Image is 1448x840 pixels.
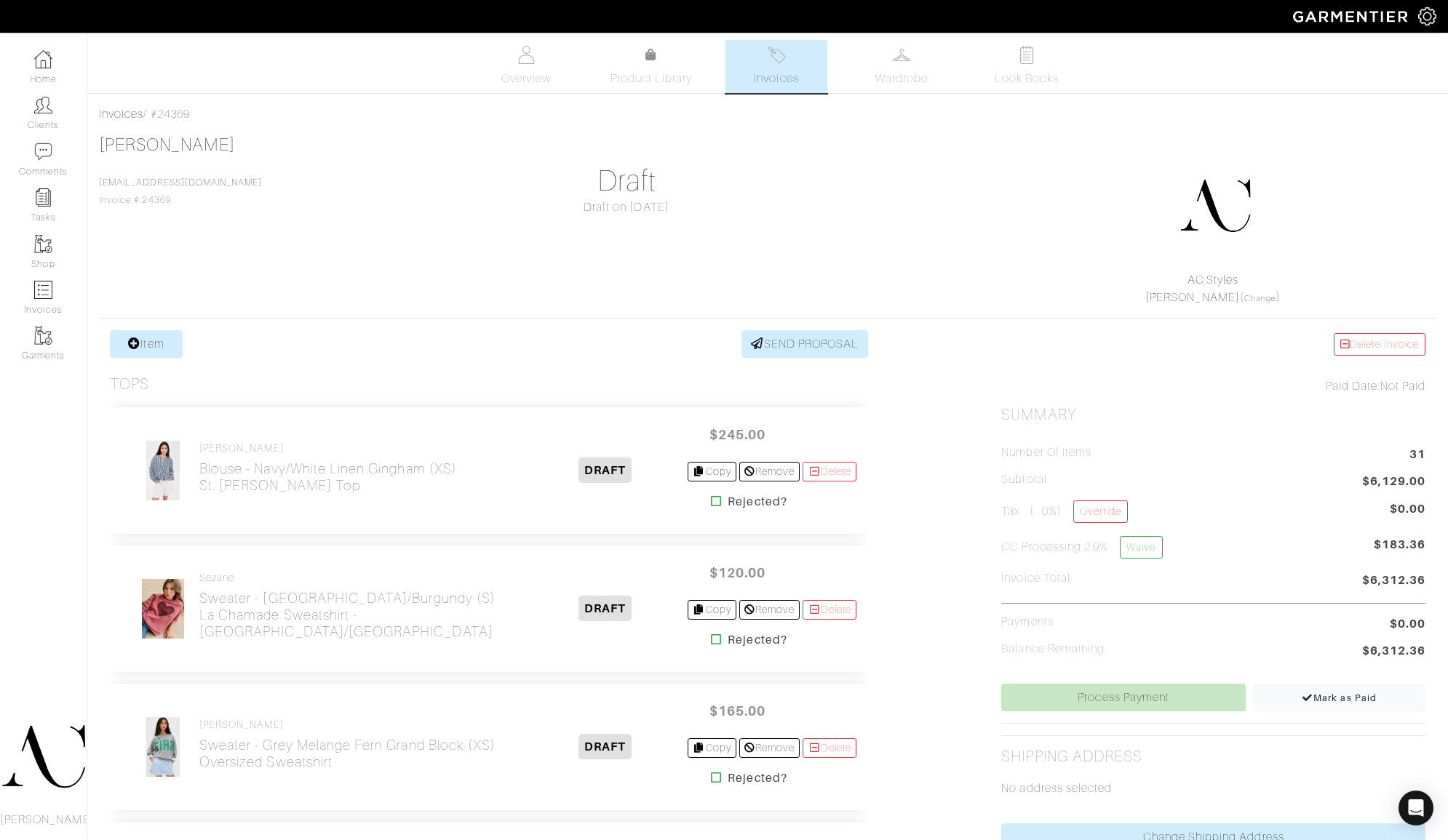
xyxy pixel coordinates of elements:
[110,375,149,393] h3: Tops
[110,330,183,358] a: Item
[1390,500,1425,518] span: $0.00
[1326,380,1380,393] span: Paid Date:
[741,330,868,358] a: SEND PROPOSAL
[803,600,856,620] a: Delete
[1001,500,1128,523] h5: Tax ( : 0%)
[1145,291,1240,304] a: [PERSON_NAME]
[728,769,787,787] strong: Rejected?
[688,738,736,758] a: Copy
[34,235,52,253] img: garments-icon-b7da505a4dc4fd61783c78ac3ca0ef83fa9d6f193b1c9dc38574b1d14d53ca28.png
[1286,4,1418,29] img: garmentier-logo-header-white-b43fb05a5012e4ada735d5af1a66efaba907eab6374d6393d1fbf88cb4ef424d.png
[475,40,577,93] a: Overview
[1001,684,1246,711] a: Process Payment
[34,281,52,299] img: orders-icon-0abe47150d42831381b5fb84f609e132dff9fe21cb692f30cb5eec754e2cba89.png
[875,70,928,87] span: Wardrobe
[1001,615,1053,629] h5: Payments
[1188,273,1238,287] a: AC.Styles
[693,419,781,450] span: $245.00
[851,40,952,93] a: Wardrobe
[610,70,693,87] span: Product Library
[688,462,736,481] a: Copy
[1362,473,1425,492] span: $6,129.00
[1362,572,1425,591] span: $6,312.36
[1001,748,1142,766] h2: Shipping Address
[1001,406,1425,424] h2: Summary
[1018,46,1036,64] img: todo-9ac3debb85659649dc8f770b8b6100bb5dab4b48dedcbae339e5042a72dfd3cc.svg
[34,327,52,345] img: garments-icon-b7da505a4dc4fd61783c78ac3ca0ef83fa9d6f193b1c9dc38574b1d14d53ca28.png
[688,600,736,620] a: Copy
[578,596,632,621] span: DRAFT
[99,108,143,121] a: Invoices
[199,590,522,640] h2: Sweater - [GEOGRAPHIC_DATA]/Burgundy (S) La Chamade Sweatshirt - [GEOGRAPHIC_DATA]/[GEOGRAPHIC_DATA]
[600,47,702,87] a: Product Library
[199,719,496,731] h4: [PERSON_NAME]
[995,70,1059,87] span: Look Books
[1399,791,1433,825] div: Open Intercom Messenger
[725,40,827,93] a: Invoices
[893,46,911,64] img: wardrobe-487a4870c1b7c33e795ec22d11cfc2ed9d08956e64fb3008fe2437562e282088.svg
[517,46,536,64] img: basicinfo-40fd8af6dae0f16599ec9e87c0ef1c0a1fdea2edbe929e3d69a839185d80c458.svg
[1334,333,1425,356] a: Delete Invoice
[1073,500,1128,523] a: Override
[199,572,522,640] a: Sezane Sweater - [GEOGRAPHIC_DATA]/Burgundy (S)La Chamade Sweatshirt - [GEOGRAPHIC_DATA]/[GEOGRAP...
[803,738,856,758] a: Delete
[146,440,180,501] img: eWrazUGyEsVY3pMJHdSnGsBr
[754,70,798,87] span: Invoices
[99,105,1436,123] div: / #24369
[1302,692,1377,703] span: Mark as Paid
[693,695,781,727] span: $165.00
[1001,642,1105,656] h5: Balance Remaining
[1179,169,1252,242] img: DupYt8CPKc6sZyAt3svX5Z74.png
[34,188,52,207] img: reminder-icon-8004d30b9f0a5d33ae49ab947aed9ed385cf756f9e5892f1edd6e32f2345188e.png
[976,40,1078,93] a: Look Books
[199,442,457,455] h4: [PERSON_NAME]
[739,738,800,758] a: Remove
[1418,7,1436,25] img: gear-icon-white-bd11855cb880d31180b6d7d6211b90ccbf57a29d726f0c71d8c61bd08dd39cc2.png
[199,572,522,584] h4: Sezane
[1001,473,1046,487] h5: Subtotal
[693,557,781,588] span: $120.00
[728,493,787,511] strong: Rejected?
[34,50,52,68] img: dashboard-icon-dbcd8f5a0b271acd01030246c82b418ddd0df26cd7fceb0bd07c9910d44c42f6.png
[199,460,457,494] h2: Blouse - Navy/White Linen Gingham (XS) St. [PERSON_NAME] Top
[199,442,457,494] a: [PERSON_NAME] Blouse - Navy/White Linen Gingham (XS)St. [PERSON_NAME] Top
[141,578,185,639] img: dTVbyd16PNeiicBpF9pk2ic7
[199,719,496,770] a: [PERSON_NAME] Sweater - Grey Melange Fern Grand Block (XS)Oversized Sweatshirt
[1001,377,1425,395] div: Not Paid
[1001,780,1425,797] p: No address selected
[1409,446,1425,465] span: 31
[1253,684,1425,711] a: Mark as Paid
[1001,446,1091,460] h5: Number of Items
[146,716,180,777] img: iDoDcc8RZ9GhdFSHcXLHtdBC
[1007,271,1419,306] div: ( )
[739,462,800,481] a: Remove
[34,96,52,114] img: clients-icon-6bae9207a08558b7cb47a8932f037763ab4055f8c8b6bfacd5dc20c3e0201464.png
[578,734,632,759] span: DRAFT
[199,737,496,770] h2: Sweater - Grey Melange Fern Grand Block (XS) Oversized Sweatshirt
[1001,536,1162,559] h5: CC Processing 2.9%
[768,46,786,64] img: orders-27d20c2124de7fd6de4e0e44c1d41de31381a507db9b33961299e4e07d508b8c.svg
[415,164,839,199] h1: Draft
[578,457,632,483] span: DRAFT
[1374,536,1425,564] span: $183.36
[728,631,787,649] strong: Rejected?
[501,70,550,87] span: Overview
[34,143,52,161] img: comment-icon-a0a6a9ef722e966f86d9cbdc48e553b5cf19dbc54f86b18d962a5391bc8f6eb6.png
[1001,572,1070,585] h5: Invoice Total
[739,600,800,620] a: Remove
[99,135,235,154] a: [PERSON_NAME]
[803,462,856,481] a: Delete
[1244,294,1276,303] a: Change
[1120,536,1162,559] a: Waive
[99,177,262,205] span: Invoice # 24369
[1390,615,1425,633] span: $0.00
[415,199,839,216] div: Draft on [DATE]
[1362,642,1425,662] span: $6,312.36
[99,177,262,188] a: [EMAIL_ADDRESS][DOMAIN_NAME]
